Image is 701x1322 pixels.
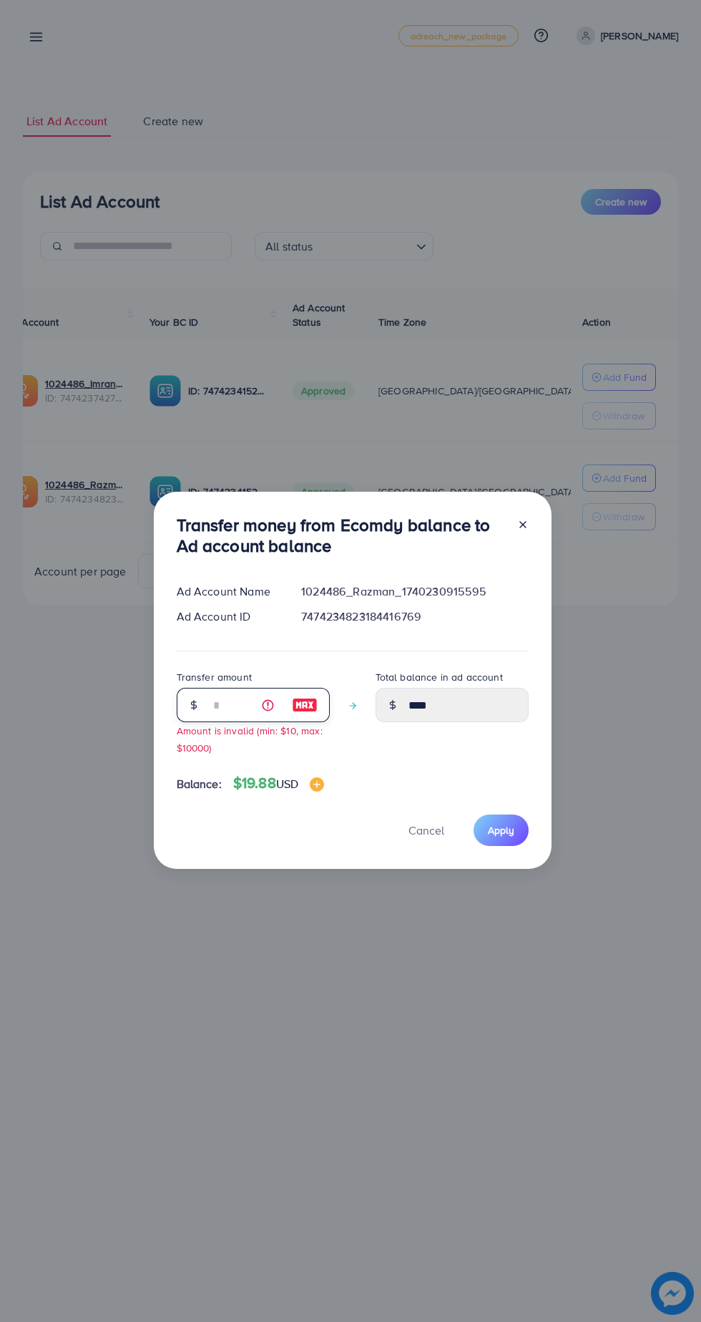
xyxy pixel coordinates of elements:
span: Cancel [408,822,444,838]
button: Cancel [391,815,462,845]
button: Apply [474,815,529,845]
span: Apply [488,823,514,837]
label: Transfer amount [177,670,252,684]
div: Ad Account ID [165,608,290,625]
div: Ad Account Name [165,583,290,600]
div: 1024486_Razman_1740230915595 [290,583,539,600]
div: 7474234823184416769 [290,608,539,625]
h3: Transfer money from Ecomdy balance to Ad account balance [177,515,506,556]
h4: $19.88 [233,774,324,792]
small: Amount is invalid (min: $10, max: $10000) [177,724,323,754]
span: Balance: [177,776,222,792]
img: image [292,696,318,714]
span: USD [276,776,298,792]
img: image [310,777,324,792]
label: Total balance in ad account [376,670,503,684]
